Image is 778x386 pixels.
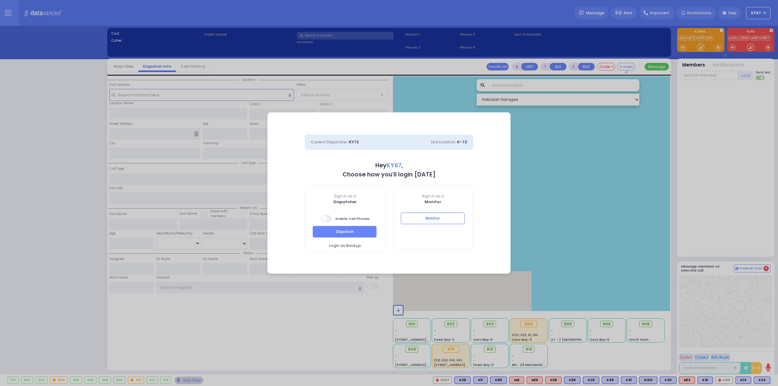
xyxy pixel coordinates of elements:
[333,199,357,205] b: Dispatcher
[313,226,377,237] button: Dispatch
[311,139,348,145] span: Current Dispatcher:
[425,199,441,205] b: Monitor
[387,161,401,169] span: KY67
[431,139,456,145] span: Line Location:
[393,193,473,199] span: Sign in as a
[500,118,504,122] a: Close
[457,139,467,145] span: K-72
[349,139,359,145] span: KY72
[305,193,385,199] span: Sign in as a
[375,161,403,169] b: Hey ,
[320,214,370,223] span: Enable Cell Phones
[343,170,435,179] b: Choose how you'll login [DATE]
[329,243,361,249] span: Login as Backup
[401,213,465,224] button: Monitor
